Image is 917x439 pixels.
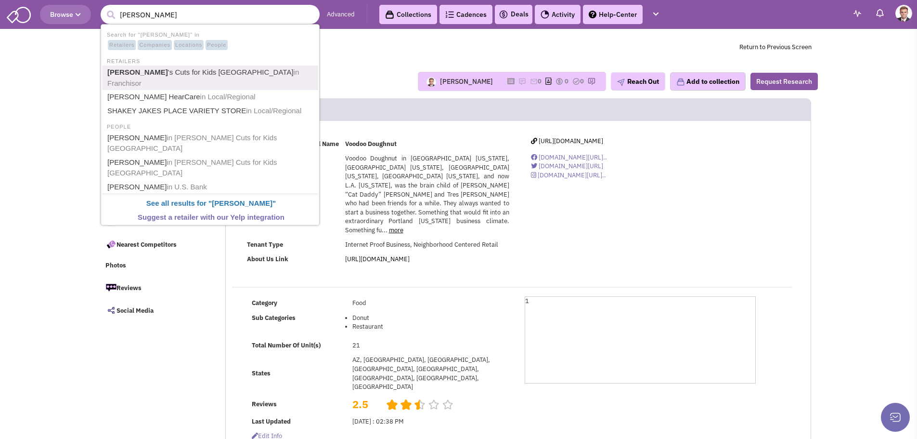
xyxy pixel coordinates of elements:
a: Photos [101,257,206,275]
td: 21 [349,338,512,353]
a: more [389,226,403,234]
a: [PERSON_NAME]'s Cuts for Kids [GEOGRAPHIC_DATA]in Franchisor [104,66,318,90]
img: icon-note.png [518,78,526,85]
img: icon-collection-lavender.png [676,78,685,86]
li: Restaurant [352,322,509,332]
div: [PERSON_NAME] [440,77,493,86]
img: icon-dealamount.png [555,78,563,85]
div: 1 [525,296,756,384]
img: icon-email-active-16.png [530,78,538,85]
td: AZ, [GEOGRAPHIC_DATA], [GEOGRAPHIC_DATA], [GEOGRAPHIC_DATA], [GEOGRAPHIC_DATA], [GEOGRAPHIC_DATA]... [349,353,512,395]
span: Voodoo Doughnut in [GEOGRAPHIC_DATA] [US_STATE], [GEOGRAPHIC_DATA] [US_STATE], [GEOGRAPHIC_DATA] ... [345,154,509,234]
a: [PERSON_NAME]in [PERSON_NAME] Cuts for Kids [GEOGRAPHIC_DATA] [104,132,318,155]
span: [URL][DOMAIN_NAME] [539,137,603,145]
b: Voodoo Doughnut [345,140,397,148]
span: Browse [50,10,81,19]
b: Category [252,299,277,307]
span: in [PERSON_NAME] Cuts for Kids [GEOGRAPHIC_DATA] [107,158,277,177]
b: Sub Categories [252,314,296,322]
img: TaskCount.png [572,78,580,85]
b: Last Updated [252,417,291,426]
a: Reviews [101,278,206,298]
td: Food [349,296,512,311]
b: States [252,369,271,377]
li: RETAILERS [102,55,318,66]
a: [DOMAIN_NAME][URL] [531,162,603,170]
li: Search for "[PERSON_NAME]" in [102,29,318,51]
img: Activity.png [541,10,549,19]
b: See all results for " " [146,199,276,207]
a: [DOMAIN_NAME][URL].. [531,171,606,179]
a: [PERSON_NAME] HearCarein Local/Regional [104,91,318,104]
a: [URL][DOMAIN_NAME] [345,255,410,263]
b: Reviews [252,400,277,408]
span: [DOMAIN_NAME][URL].. [538,171,606,179]
a: Social Media [101,300,206,320]
span: Locations [174,40,204,51]
span: Retailers [108,40,136,51]
a: Help-Center [583,5,643,24]
b: [PERSON_NAME] [212,199,272,207]
li: PEOPLE [102,121,318,131]
img: research-icon.png [588,78,595,85]
span: in Local/Regional [200,93,256,101]
input: Search [101,5,320,24]
button: Browse [40,5,91,24]
span: 0 [565,77,568,85]
img: Cadences_logo.png [445,11,454,18]
img: icon-collection-lavender-black.svg [385,10,394,19]
span: Companies [138,40,172,51]
img: icon-deals.svg [499,9,508,20]
a: [PERSON_NAME]in [PERSON_NAME] Cuts for Kids [GEOGRAPHIC_DATA] [104,156,318,180]
button: Request Research [750,73,818,90]
a: See all results for "[PERSON_NAME]" [104,197,318,210]
a: Nearest Competitors [101,234,206,254]
img: help.png [589,11,596,18]
span: People [206,40,228,51]
a: Deals [499,9,529,20]
a: Activity [535,5,581,24]
a: [DOMAIN_NAME][URL].. [531,153,607,161]
a: Advanced [327,10,355,19]
button: Reach Out [611,72,665,91]
b: Total Number Of Unit(s) [252,341,321,349]
a: Return to Previous Screen [739,43,812,51]
button: Add to collection [670,72,746,91]
span: in Franchisor [107,68,299,87]
li: Donut [352,314,509,323]
b: Suggest a retailer with our Yelp integration [138,213,284,221]
td: [DATE] : 02:38 PM [349,414,512,429]
h2: 2.5 [352,397,378,402]
img: Blake Bogenrief [895,5,912,22]
a: Cadences [439,5,492,24]
span: in [PERSON_NAME] Cuts for Kids [GEOGRAPHIC_DATA] [107,133,277,153]
b: Tenant Type [247,240,283,249]
span: 0 [580,77,584,85]
a: Suggest a retailer with our Yelp integration [104,211,318,224]
span: [DOMAIN_NAME][URL] [539,162,603,170]
a: Collections [379,5,437,24]
a: [URL][DOMAIN_NAME] [531,137,603,145]
a: [PERSON_NAME]in U.S. Bank [104,181,318,194]
img: SmartAdmin [7,5,31,23]
span: in U.S. Bank [167,183,207,191]
a: SHAKEY JAKES PLACE VARIETY STOREin Local/Regional [104,105,318,118]
b: [PERSON_NAME] [107,68,168,76]
b: About Us Link [247,255,288,263]
span: [DOMAIN_NAME][URL].. [539,153,607,161]
img: plane.png [617,79,625,86]
span: in Local/Regional [246,106,301,115]
td: Internet Proof Business, Neighborhood Centered Retail [342,238,512,252]
span: 0 [538,77,542,85]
